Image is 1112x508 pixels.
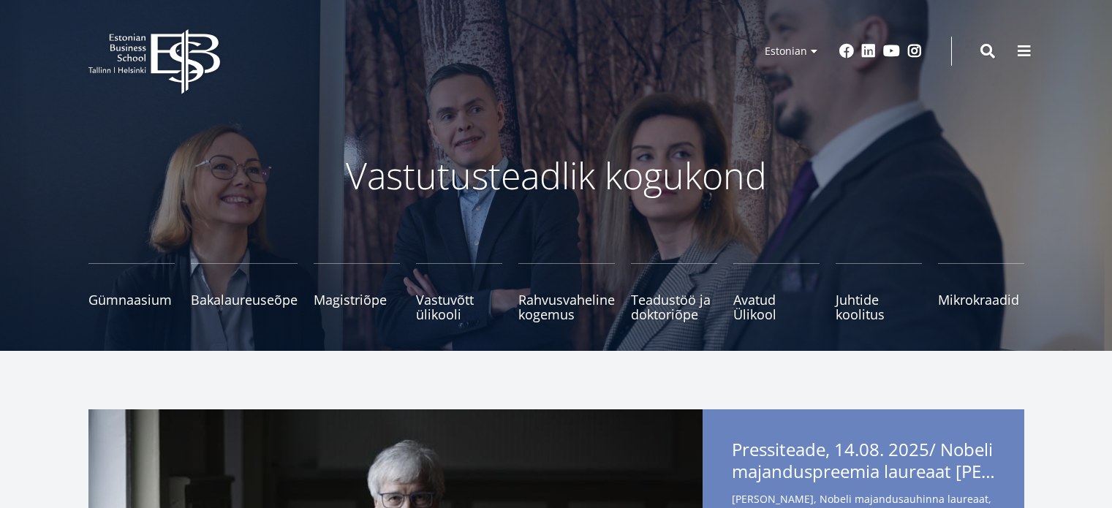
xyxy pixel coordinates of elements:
[314,292,400,307] span: Magistriõpe
[518,292,615,322] span: Rahvusvaheline kogemus
[191,292,298,307] span: Bakalaureuseõpe
[733,263,820,322] a: Avatud Ülikool
[732,460,995,482] span: majanduspreemia laureaat [PERSON_NAME] esineb EBSi suveülikoolis
[732,439,995,487] span: Pressiteade, 14.08. 2025/ Nobeli
[631,292,717,322] span: Teadustöö ja doktoriõpe
[883,44,900,58] a: Youtube
[938,292,1024,307] span: Mikrokraadid
[938,263,1024,322] a: Mikrokraadid
[631,263,717,322] a: Teadustöö ja doktoriõpe
[836,263,922,322] a: Juhtide koolitus
[88,292,175,307] span: Gümnaasium
[314,263,400,322] a: Magistriõpe
[88,263,175,322] a: Gümnaasium
[907,44,922,58] a: Instagram
[733,292,820,322] span: Avatud Ülikool
[861,44,876,58] a: Linkedin
[416,292,502,322] span: Vastuvõtt ülikooli
[836,292,922,322] span: Juhtide koolitus
[518,263,615,322] a: Rahvusvaheline kogemus
[416,263,502,322] a: Vastuvõtt ülikooli
[191,263,298,322] a: Bakalaureuseõpe
[169,153,944,197] p: Vastutusteadlik kogukond
[839,44,854,58] a: Facebook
